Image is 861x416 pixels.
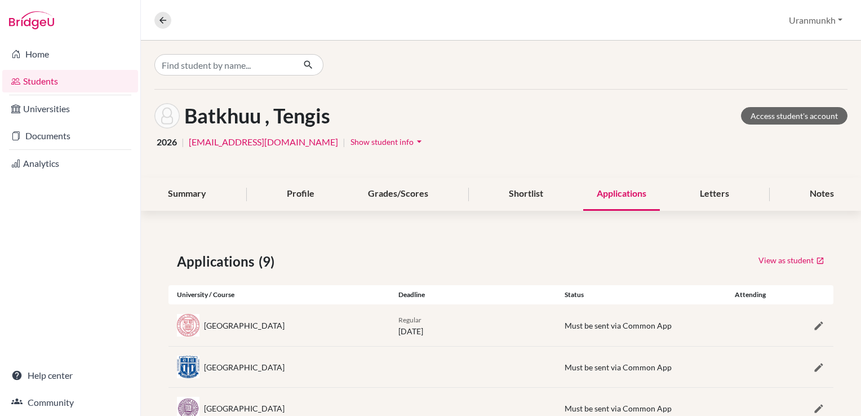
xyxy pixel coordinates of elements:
i: arrow_drop_down [414,136,425,147]
img: Tengis Batkhuu 's avatar [154,103,180,129]
div: Status [556,290,722,300]
img: us_cor_p_98w037.jpeg [177,314,199,337]
div: [GEOGRAPHIC_DATA] [204,361,285,373]
a: Documents [2,125,138,147]
button: Uranmunkh [784,10,847,31]
div: Summary [154,178,220,211]
div: Shortlist [495,178,557,211]
div: Attending [722,290,778,300]
a: [EMAIL_ADDRESS][DOMAIN_NAME] [189,135,338,149]
span: Show student info [350,137,414,147]
input: Find student by name... [154,54,294,76]
div: [GEOGRAPHIC_DATA] [204,320,285,331]
div: [DATE] [390,313,556,337]
h1: Batkhuu , Tengis [184,104,330,128]
a: Help center [2,364,138,387]
span: | [181,135,184,149]
div: Letters [686,178,743,211]
span: Must be sent via Common App [565,321,672,330]
a: View as student [758,251,825,269]
span: Regular [398,316,421,324]
button: Show student infoarrow_drop_down [350,133,425,151]
div: [GEOGRAPHIC_DATA] [204,402,285,414]
a: Universities [2,98,138,120]
img: Bridge-U [9,11,54,29]
span: Must be sent via Common App [565,362,672,372]
a: Analytics [2,152,138,175]
div: Profile [273,178,328,211]
a: Students [2,70,138,92]
a: Home [2,43,138,65]
div: Grades/Scores [354,178,442,211]
img: us_duk_w1ovhez6.jpeg [177,356,199,378]
a: Access student's account [741,107,847,125]
a: Community [2,391,138,414]
span: 2026 [157,135,177,149]
div: Deadline [390,290,556,300]
span: Applications [177,251,259,272]
div: University / Course [168,290,390,300]
div: Notes [796,178,847,211]
span: Must be sent via Common App [565,404,672,413]
div: Applications [583,178,660,211]
span: | [343,135,345,149]
span: (9) [259,251,279,272]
